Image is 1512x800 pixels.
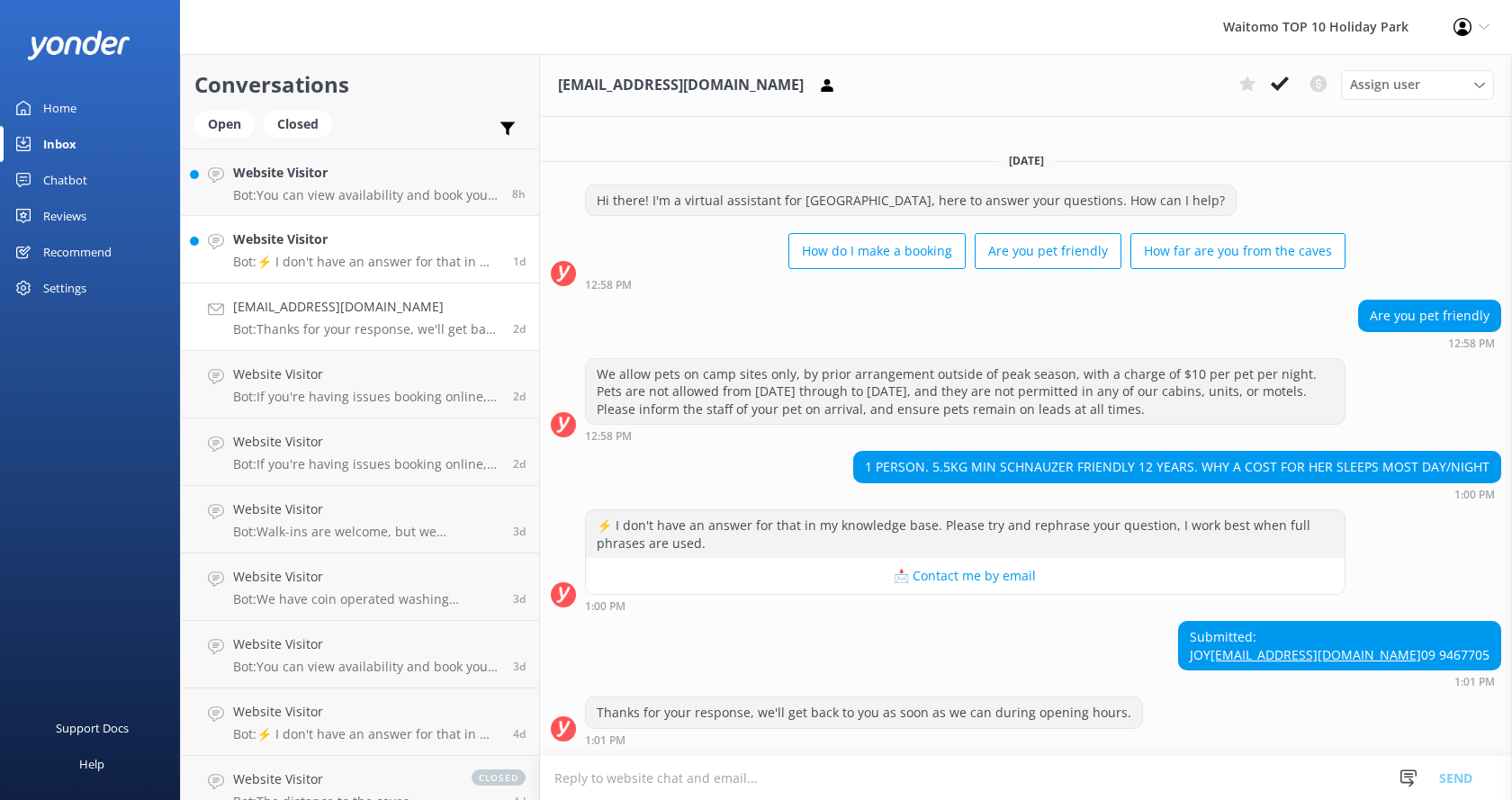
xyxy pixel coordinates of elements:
[585,280,632,291] strong: 12:58 PM
[181,621,539,688] a: Website VisitorBot:You can view availability and book your Top 10 Holiday stay on our website at ...
[79,746,104,782] div: Help
[233,769,454,789] h4: Website Visitor
[1454,490,1495,500] strong: 1:00 PM
[27,31,130,60] img: yonder-white-logo.png
[1178,675,1501,688] div: Oct 13 2025 01:01pm (UTC +13:00) Pacific/Auckland
[43,90,76,126] div: Home
[264,113,341,133] a: Closed
[181,553,539,621] a: Website VisitorBot:We have coin operated washing machines and dryers for guest use. Laundry is $4...
[585,599,1345,612] div: Oct 13 2025 01:00pm (UTC +13:00) Pacific/Auckland
[194,113,264,133] a: Open
[1454,677,1495,688] strong: 1:01 PM
[233,297,499,317] h4: [EMAIL_ADDRESS][DOMAIN_NAME]
[585,429,1345,442] div: Oct 13 2025 12:58pm (UTC +13:00) Pacific/Auckland
[1350,75,1420,94] span: Assign user
[233,432,499,452] h4: Website Visitor
[233,591,499,607] p: Bot: We have coin operated washing machines and dryers for guest use. Laundry is $4 per wash and ...
[264,111,332,138] div: Closed
[975,233,1121,269] button: Are you pet friendly
[233,567,499,587] h4: Website Visitor
[1448,338,1495,349] strong: 12:58 PM
[585,733,1143,746] div: Oct 13 2025 01:01pm (UTC +13:00) Pacific/Auckland
[585,431,632,442] strong: 12:58 PM
[233,726,499,742] p: Bot: ⚡ I don't have an answer for that in my knowledge base. Please try and rephrase your questio...
[181,688,539,756] a: Website VisitorBot:⚡ I don't have an answer for that in my knowledge base. Please try and rephras...
[233,634,499,654] h4: Website Visitor
[788,233,966,269] button: How do I make a booking
[181,283,539,351] a: [EMAIL_ADDRESS][DOMAIN_NAME]Bot:Thanks for your response, we'll get back to you as soon as we can...
[586,185,1236,216] div: Hi there! I'm a virtual assistant for [GEOGRAPHIC_DATA], here to answer your questions. How can I...
[513,254,526,269] span: Oct 13 2025 09:19pm (UTC +13:00) Pacific/Auckland
[43,234,112,270] div: Recommend
[1341,70,1494,99] div: Assign User
[233,499,499,519] h4: Website Visitor
[586,510,1345,558] div: ⚡ I don't have an answer for that in my knowledge base. Please try and rephrase your question, I ...
[512,186,526,202] span: Oct 15 2025 08:16am (UTC +13:00) Pacific/Auckland
[56,710,129,746] div: Support Docs
[513,321,526,337] span: Oct 13 2025 01:01pm (UTC +13:00) Pacific/Auckland
[233,524,499,540] p: Bot: Walk-ins are welcome, but we recommend making a booking to avoid disappointment. You can vie...
[233,389,499,405] p: Bot: If you're having issues booking online, please contact [EMAIL_ADDRESS][DOMAIN_NAME] for assi...
[194,111,255,138] div: Open
[43,198,86,234] div: Reviews
[233,187,499,203] p: Bot: You can view availability and book your Top 10 Holiday stay on our website at [URL][DOMAIN_N...
[233,702,499,722] h4: Website Visitor
[1130,233,1345,269] button: How far are you from the caves
[513,389,526,404] span: Oct 13 2025 08:29am (UTC +13:00) Pacific/Auckland
[181,418,539,486] a: Website VisitorBot:If you're having issues booking online, please contact [EMAIL_ADDRESS][DOMAIN_...
[233,364,499,384] h4: Website Visitor
[513,456,526,472] span: Oct 13 2025 08:24am (UTC +13:00) Pacific/Auckland
[43,270,86,306] div: Settings
[853,488,1501,500] div: Oct 13 2025 01:00pm (UTC +13:00) Pacific/Auckland
[998,153,1055,168] span: [DATE]
[1210,646,1421,663] a: [EMAIL_ADDRESS][DOMAIN_NAME]
[586,359,1345,425] div: We allow pets on camp sites only, by prior arrangement outside of peak season, with a charge of $...
[43,162,87,198] div: Chatbot
[1179,622,1500,670] div: Submitted: JOY 09 9467705
[586,697,1142,728] div: Thanks for your response, we'll get back to you as soon as we can during opening hours.
[233,456,499,472] p: Bot: If you're having issues booking online, please contact [EMAIL_ADDRESS][DOMAIN_NAME] for assi...
[513,659,526,674] span: Oct 11 2025 08:35pm (UTC +13:00) Pacific/Auckland
[585,601,625,612] strong: 1:00 PM
[558,74,804,97] h3: [EMAIL_ADDRESS][DOMAIN_NAME]
[233,659,499,675] p: Bot: You can view availability and book your Top 10 Holiday stay on our website at [URL][DOMAIN_N...
[233,229,499,249] h4: Website Visitor
[513,591,526,607] span: Oct 12 2025 08:43am (UTC +13:00) Pacific/Auckland
[181,486,539,553] a: Website VisitorBot:Walk-ins are welcome, but we recommend making a booking to avoid disappointmen...
[233,254,499,270] p: Bot: ⚡ I don't have an answer for that in my knowledge base. Please try and rephrase your questio...
[585,278,1345,291] div: Oct 13 2025 12:58pm (UTC +13:00) Pacific/Auckland
[586,558,1345,594] button: 📩 Contact me by email
[233,321,499,337] p: Bot: Thanks for your response, we'll get back to you as soon as we can during opening hours.
[181,216,539,283] a: Website VisitorBot:⚡ I don't have an answer for that in my knowledge base. Please try and rephras...
[181,148,539,216] a: Website VisitorBot:You can view availability and book your Top 10 Holiday stay on our website at ...
[181,351,539,418] a: Website VisitorBot:If you're having issues booking online, please contact [EMAIL_ADDRESS][DOMAIN_...
[1358,337,1501,349] div: Oct 13 2025 12:58pm (UTC +13:00) Pacific/Auckland
[194,67,526,102] h2: Conversations
[513,726,526,742] span: Oct 11 2025 09:35am (UTC +13:00) Pacific/Auckland
[585,735,625,746] strong: 1:01 PM
[472,769,526,786] span: closed
[854,452,1500,482] div: 1 PERSON. 5.5KG MIN SCHNAUZER FRIENDLY 12 YEARS. WHY A COST FOR HER SLEEPS MOST DAY/NIGHT
[1359,301,1500,331] div: Are you pet friendly
[513,524,526,539] span: Oct 12 2025 04:14pm (UTC +13:00) Pacific/Auckland
[233,163,499,183] h4: Website Visitor
[43,126,76,162] div: Inbox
